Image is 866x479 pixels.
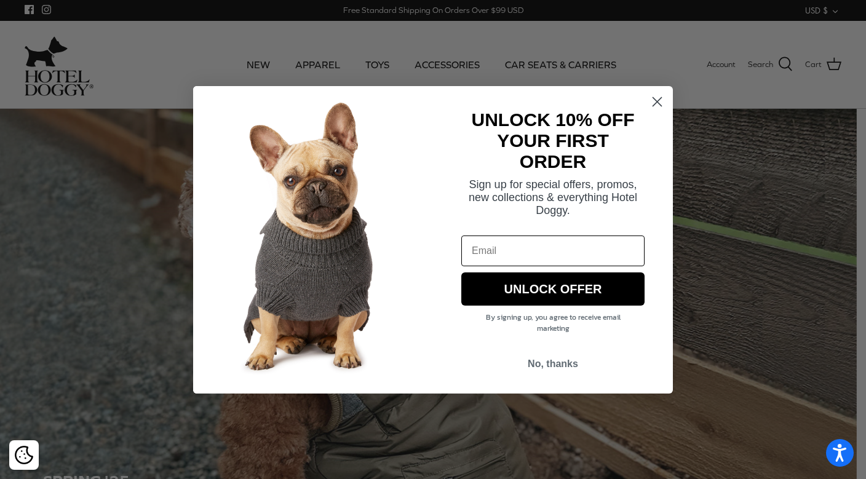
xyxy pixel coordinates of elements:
img: 7cf315d2-500c-4d0a-a8b4-098d5756016d.jpeg [193,86,433,394]
button: Cookie policy [13,445,34,466]
span: By signing up, you agree to receive email marketing [486,312,621,334]
button: No, thanks [461,352,645,376]
input: Email [461,236,645,266]
button: Close dialog [646,91,668,113]
div: Cookie policy [9,440,39,470]
button: UNLOCK OFFER [461,272,645,306]
strong: UNLOCK 10% OFF YOUR FIRST ORDER [471,109,634,172]
img: Cookie policy [15,446,33,464]
span: Sign up for special offers, promos, new collections & everything Hotel Doggy. [469,178,637,216]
